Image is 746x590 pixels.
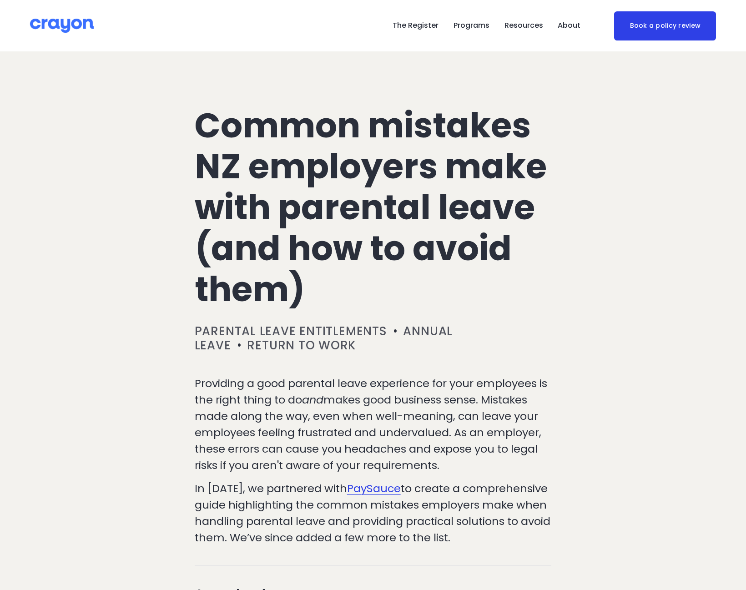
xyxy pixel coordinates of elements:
a: The Register [393,19,439,33]
h1: Common mistakes NZ employers make with parental leave (and how to avoid them) [195,105,552,310]
span: Programs [454,19,489,32]
a: Parental leave entitlements [195,323,387,339]
span: About [558,19,580,32]
a: folder dropdown [454,19,489,33]
a: folder dropdown [504,19,543,33]
a: Annual leave [195,323,453,353]
a: Book a policy review [614,11,716,40]
p: Providing a good parental leave experience for your employees is the right thing to do makes good... [195,375,552,473]
a: folder dropdown [558,19,580,33]
a: Return to work [247,337,356,353]
img: Crayon [30,18,94,34]
p: In [DATE], we partnered with to create a comprehensive guide highlighting the common mistakes emp... [195,480,552,545]
span: Resources [504,19,543,32]
a: PaySauce [347,481,401,496]
em: and [302,392,323,407]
